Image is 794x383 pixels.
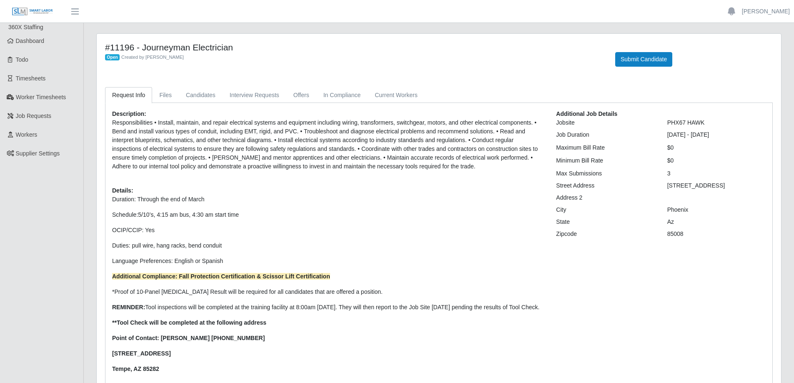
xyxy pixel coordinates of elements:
[16,75,46,82] span: Timesheets
[112,118,544,171] p: Responsibilities • Install, maintain, and repair electrical systems and equipment including wirin...
[661,156,772,165] div: $0
[105,54,120,61] span: Open
[286,87,316,103] a: Offers
[112,335,265,341] strong: Point of Contact: [PERSON_NAME] [PHONE_NUMBER]
[661,118,772,127] div: PHX67 HAWK
[112,319,266,326] strong: **Tool Check will be completed at the following address
[112,303,544,312] p: Tool inspections will be completed at the training facility at 8:00am [DATE]. They will then repo...
[550,130,661,139] div: Job Duration
[742,7,790,16] a: [PERSON_NAME]
[112,187,133,194] b: Details:
[550,169,661,178] div: Max Submissions
[105,87,152,103] a: Request Info
[661,230,772,238] div: 85008
[138,211,239,218] span: 5/10’s, 4:15 am bus, 4:30 am start time
[16,113,52,119] span: Job Requests
[16,94,66,100] span: Worker Timesheets
[112,273,330,280] strong: Additional Compliance: Fall Protection Certification & Scissor Lift Certification
[550,193,661,202] div: Address 2
[112,350,171,357] strong: [STREET_ADDRESS]
[112,110,146,117] b: Description:
[550,181,661,190] div: Street Address
[16,131,38,138] span: Workers
[16,56,28,63] span: Todo
[556,110,617,117] b: Additional Job Details
[112,242,222,249] span: Duties: pull wire, hang racks, bend conduit
[550,143,661,152] div: Maximum Bill Rate
[112,226,544,235] p: OCIP/CCIP: Yes
[112,365,159,372] strong: Tempe, AZ 85282
[8,24,43,30] span: 360X Staffing
[179,87,223,103] a: Candidates
[112,304,145,310] strong: REMINDER:
[112,195,544,204] p: Duration: Through the end of March
[661,205,772,214] div: Phoenix
[550,230,661,238] div: Zipcode
[16,150,60,157] span: Supplier Settings
[223,87,286,103] a: Interview Requests
[316,87,368,103] a: In Compliance
[550,218,661,226] div: State
[112,288,544,296] p: *Proof of 10-Panel [MEDICAL_DATA] Result will be required for all candidates that are offered a p...
[105,42,603,53] h4: #11196 - Journeyman Electrician
[112,210,544,219] p: Schedule:
[661,143,772,152] div: $0
[550,205,661,214] div: City
[661,169,772,178] div: 3
[550,118,661,127] div: Jobsite
[661,181,772,190] div: [STREET_ADDRESS]
[16,38,45,44] span: Dashboard
[12,7,53,16] img: SLM Logo
[368,87,424,103] a: Current Workers
[615,52,672,67] button: Submit Candidate
[112,257,544,265] p: Language Preferences: English or Spanish
[661,130,772,139] div: [DATE] - [DATE]
[121,55,184,60] span: Created by [PERSON_NAME]
[152,87,179,103] a: Files
[661,218,772,226] div: Az
[550,156,661,165] div: Minimum Bill Rate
